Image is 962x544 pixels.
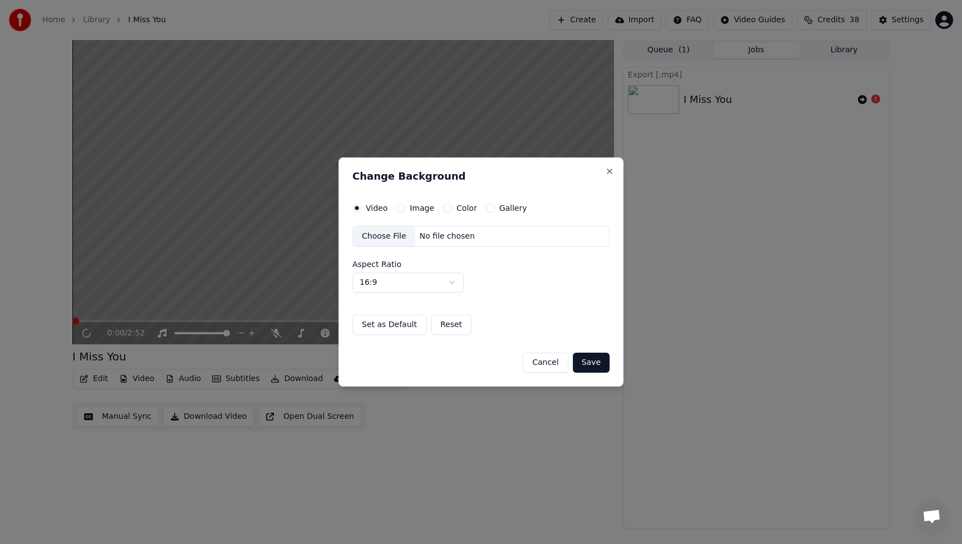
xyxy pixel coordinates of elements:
[353,226,415,246] div: Choose File
[352,171,610,181] h2: Change Background
[523,353,568,373] button: Cancel
[410,204,434,212] label: Image
[573,353,610,373] button: Save
[431,315,472,335] button: Reset
[366,204,387,212] label: Video
[352,315,426,335] button: Set as Default
[352,260,610,268] label: Aspect Ratio
[457,204,477,212] label: Color
[415,231,479,242] div: No file chosen
[499,204,527,212] label: Gallery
